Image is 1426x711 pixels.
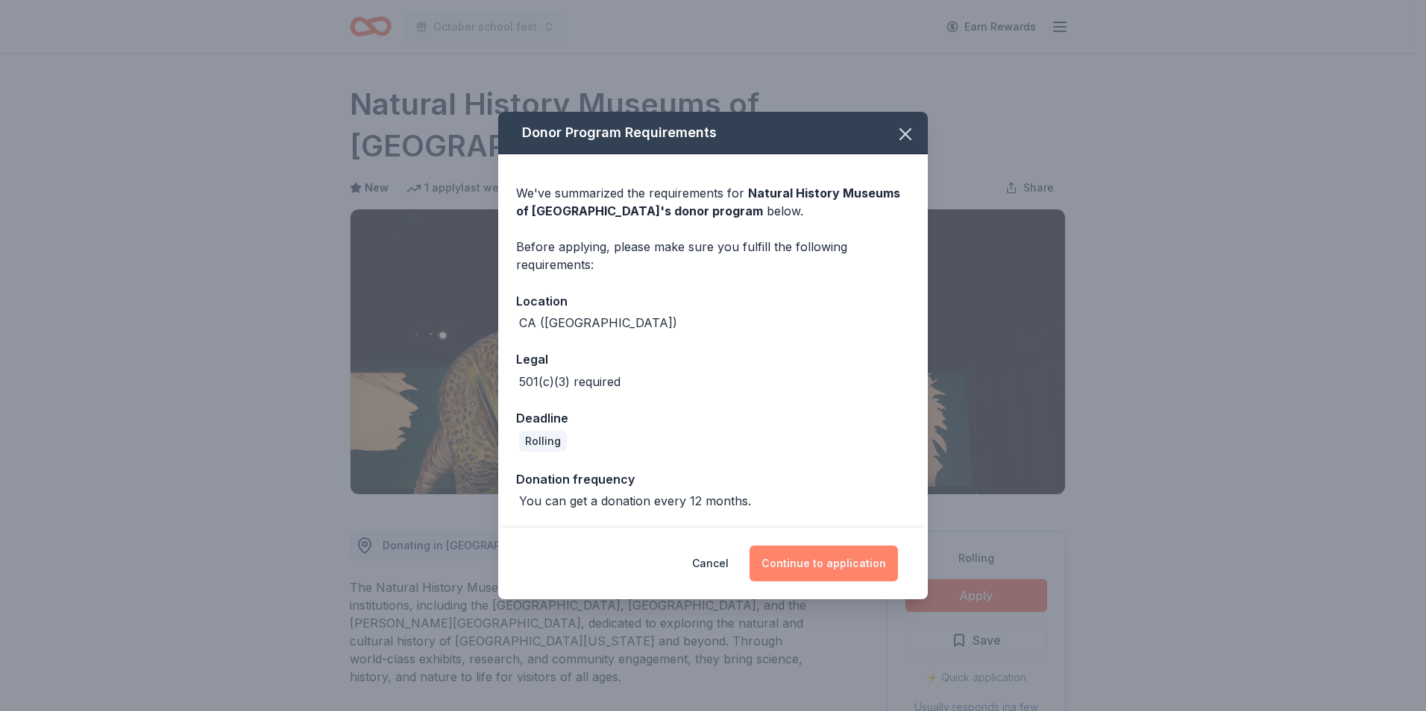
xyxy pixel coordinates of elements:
div: Donation frequency [516,470,910,489]
div: We've summarized the requirements for below. [516,184,910,220]
div: Location [516,291,910,311]
div: Legal [516,350,910,369]
button: Continue to application [750,546,898,581]
div: You can get a donation every 12 months. [519,492,751,510]
div: Before applying, please make sure you fulfill the following requirements: [516,238,910,274]
button: Cancel [692,546,729,581]
div: 501(c)(3) required [519,373,621,391]
div: Deadline [516,408,910,428]
div: CA ([GEOGRAPHIC_DATA]) [519,314,677,332]
div: Rolling [519,431,567,452]
div: Donor Program Requirements [498,112,928,154]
